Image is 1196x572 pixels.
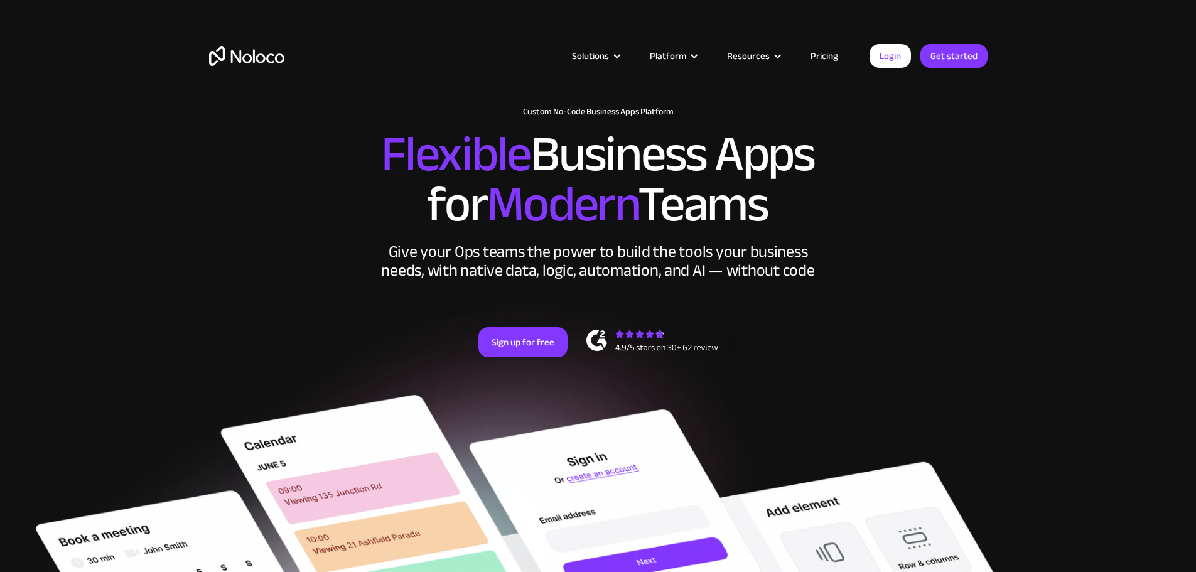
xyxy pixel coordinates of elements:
div: Platform [650,48,686,64]
a: home [209,46,284,66]
span: Flexible [381,107,531,201]
a: Sign up for free [478,327,568,357]
span: Modern [487,158,638,251]
div: Resources [711,48,795,64]
h2: Business Apps for Teams [209,129,988,230]
a: Get started [920,44,988,68]
a: Login [870,44,911,68]
div: Resources [727,48,770,64]
div: Solutions [572,48,609,64]
a: Pricing [795,48,854,64]
div: Give your Ops teams the power to build the tools your business needs, with native data, logic, au... [379,242,818,280]
div: Solutions [556,48,634,64]
div: Platform [634,48,711,64]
